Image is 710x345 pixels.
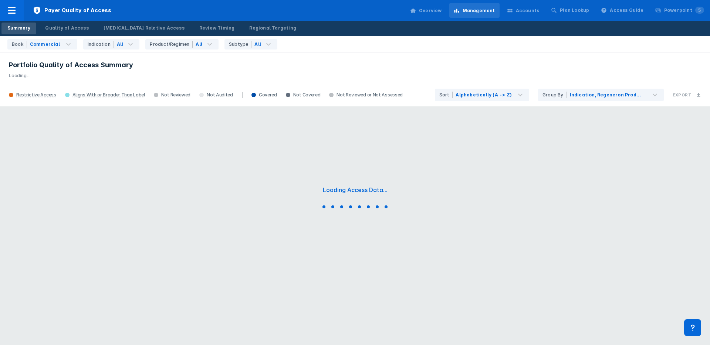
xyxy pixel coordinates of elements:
[12,41,27,48] div: Book
[249,25,296,31] div: Regional Targeting
[664,7,704,14] div: Powerpoint
[9,61,701,69] h3: Portfolio Quality of Access Summary
[72,92,145,98] div: Aligns With or Broader Than Label
[560,7,589,14] div: Plan Lookup
[463,7,495,14] div: Management
[16,92,56,98] div: Restrictive Access
[542,92,567,98] div: Group By
[610,7,643,14] div: Access Guide
[439,92,453,98] div: Sort
[323,186,388,194] div: Loading Access Data...
[149,92,195,98] div: Not Reviewed
[229,41,251,48] div: Subtype
[684,319,701,336] div: Contact Support
[254,41,261,48] div: All
[150,41,193,48] div: Product/Regimen
[88,41,114,48] div: Indication
[456,92,512,98] div: Alphabetically (A -> Z)
[668,88,706,102] button: Export
[193,23,241,34] a: Review Timing
[30,41,60,48] div: Commercial
[419,7,442,14] div: Overview
[45,25,88,31] div: Quality of Access
[449,3,500,18] a: Management
[281,92,325,98] div: Not Covered
[516,7,540,14] div: Accounts
[7,25,30,31] div: Summary
[406,3,446,18] a: Overview
[325,92,407,98] div: Not Reviewed or Not Assessed
[673,92,692,98] h3: Export
[570,92,642,98] div: Indication, Regeneron Products
[503,3,544,18] a: Accounts
[104,25,185,31] div: [MEDICAL_DATA] Relative Access
[117,41,124,48] div: All
[1,23,36,34] a: Summary
[196,41,202,48] div: All
[39,23,94,34] a: Quality of Access
[199,25,235,31] div: Review Timing
[98,23,190,34] a: [MEDICAL_DATA] Relative Access
[695,7,704,14] span: 5
[243,23,302,34] a: Regional Targeting
[9,73,30,78] span: Loading...
[247,92,281,98] div: Covered
[195,92,237,98] div: Not Audited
